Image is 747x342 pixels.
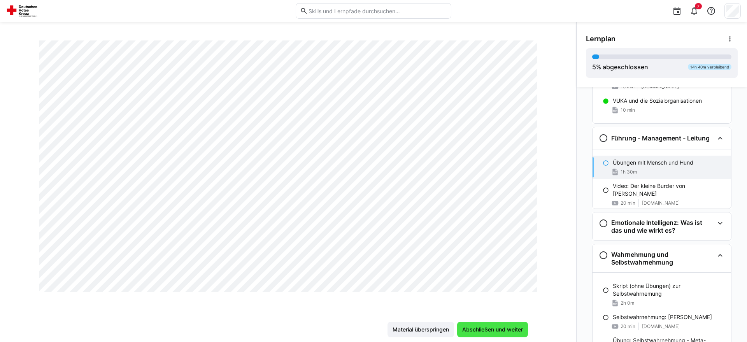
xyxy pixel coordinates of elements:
p: VUKA und die Sozialorganisationen [613,97,702,105]
span: Abschließen und weiter [461,326,524,333]
span: 5 [592,63,596,71]
div: 14h 40m verbleibend [688,64,731,70]
button: Abschließen und weiter [457,322,528,337]
p: Skript (ohne Übungen) zur Selbstwahrnemung [613,282,725,298]
span: 7 [697,4,700,9]
p: Selbstwahrnehmung: [PERSON_NAME] [613,313,712,321]
span: 1h 30m [621,169,637,175]
div: % abgeschlossen [592,62,648,72]
span: 2h 0m [621,300,634,306]
span: [DOMAIN_NAME] [642,200,680,206]
span: Lernplan [586,35,615,43]
span: Material überspringen [391,326,450,333]
input: Skills und Lernpfade durchsuchen… [308,7,447,14]
span: 10 min [621,107,635,113]
span: 20 min [621,323,635,330]
h3: Wahrnehmung und Selbstwahrnehmung [611,251,714,266]
h3: Führung - Management - Leitung [611,134,710,142]
p: Video: Der kleine Burder von [PERSON_NAME] [613,182,725,198]
h3: Emotionale Intelligenz: Was ist das und wie wirkt es? [611,219,714,234]
span: [DOMAIN_NAME] [642,323,680,330]
button: Material überspringen [388,322,454,337]
p: Übungen mit Mensch und Hund [613,159,693,167]
span: 20 min [621,200,635,206]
